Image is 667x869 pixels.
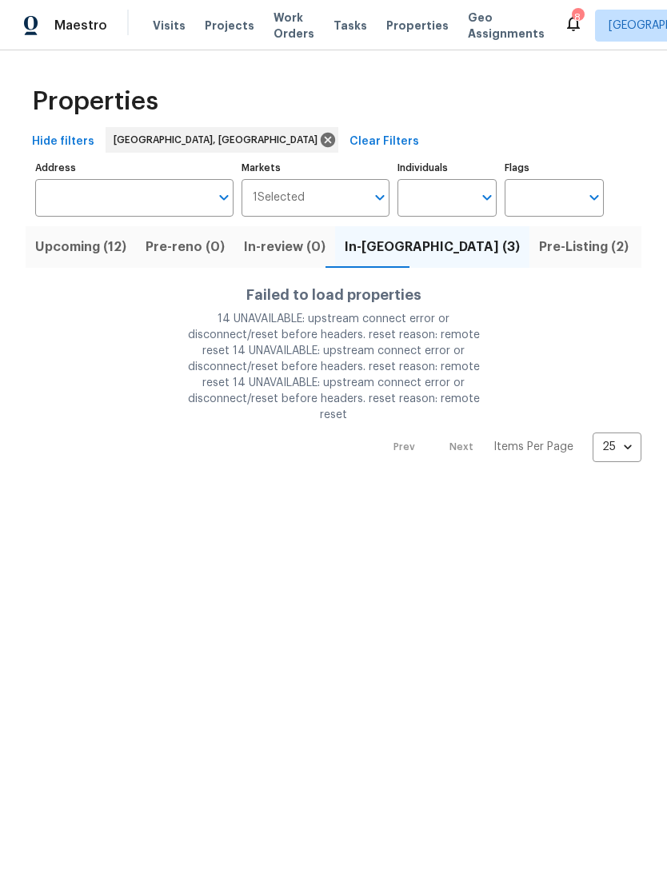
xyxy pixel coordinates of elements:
[106,127,338,153] div: [GEOGRAPHIC_DATA], [GEOGRAPHIC_DATA]
[35,236,126,258] span: Upcoming (12)
[205,18,254,34] span: Projects
[397,163,497,173] label: Individuals
[213,186,235,209] button: Open
[253,191,305,205] span: 1 Selected
[468,10,545,42] span: Geo Assignments
[114,132,324,148] span: [GEOGRAPHIC_DATA], [GEOGRAPHIC_DATA]
[35,163,234,173] label: Address
[572,10,583,26] div: 8
[32,132,94,152] span: Hide filters
[349,132,419,152] span: Clear Filters
[26,127,101,157] button: Hide filters
[174,287,493,303] h4: Failed to load properties
[174,311,493,423] div: 14 UNAVAILABLE: upstream connect error or disconnect/reset before headers. reset reason: remote r...
[505,163,604,173] label: Flags
[539,236,629,258] span: Pre-Listing (2)
[32,94,158,110] span: Properties
[54,18,107,34] span: Maestro
[386,18,449,34] span: Properties
[345,236,520,258] span: In-[GEOGRAPHIC_DATA] (3)
[378,433,641,462] nav: Pagination Navigation
[153,18,186,34] span: Visits
[274,10,314,42] span: Work Orders
[593,426,641,468] div: 25
[583,186,605,209] button: Open
[369,186,391,209] button: Open
[146,236,225,258] span: Pre-reno (0)
[333,20,367,31] span: Tasks
[493,439,573,455] p: Items Per Page
[343,127,425,157] button: Clear Filters
[476,186,498,209] button: Open
[244,236,326,258] span: In-review (0)
[242,163,390,173] label: Markets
